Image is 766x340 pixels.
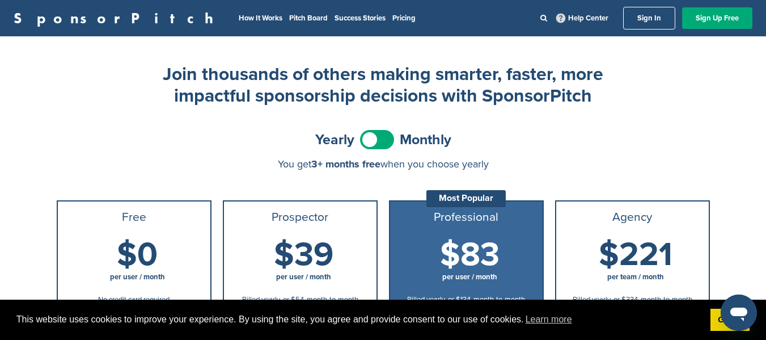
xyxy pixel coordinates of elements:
div: Most Popular [426,190,506,207]
span: month-to-month [641,295,692,304]
h3: Prospector [228,211,372,224]
iframe: Button to launch messaging window [721,295,757,331]
span: $39 [274,235,333,275]
span: per user / month [110,272,165,282]
span: No credit card required [98,295,170,304]
a: Pricing [392,14,416,23]
span: month-to-month [307,295,358,304]
span: per team / month [607,272,664,282]
h2: Join thousands of others making smarter, faster, more impactful sponsorship decisions with Sponso... [156,64,610,107]
a: Pitch Board [289,14,328,23]
a: SponsorPitch [14,11,221,26]
a: dismiss cookie message [710,309,750,331]
h3: Professional [395,211,538,224]
span: per user / month [442,272,497,282]
span: month-to-month [473,295,525,304]
span: Billed yearly, or $334 [573,295,638,304]
span: $83 [440,235,500,275]
span: Billed yearly, or $134 [407,295,471,304]
span: This website uses cookies to improve your experience. By using the site, you agree and provide co... [16,311,701,328]
a: How It Works [239,14,282,23]
span: $0 [117,235,158,275]
a: Sign Up Free [682,7,752,29]
div: You get when you choose yearly [57,158,710,170]
span: Billed yearly, or $54 [242,295,304,304]
span: Yearly [315,133,354,147]
span: $221 [599,235,672,275]
h3: Free [62,211,206,224]
span: per user / month [276,272,331,282]
a: Success Stories [335,14,386,23]
a: Help Center [554,11,611,25]
a: learn more about cookies [524,311,574,328]
h3: Agency [561,211,704,224]
span: Monthly [400,133,451,147]
span: 3+ months free [311,158,380,170]
a: Sign In [623,7,675,30]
